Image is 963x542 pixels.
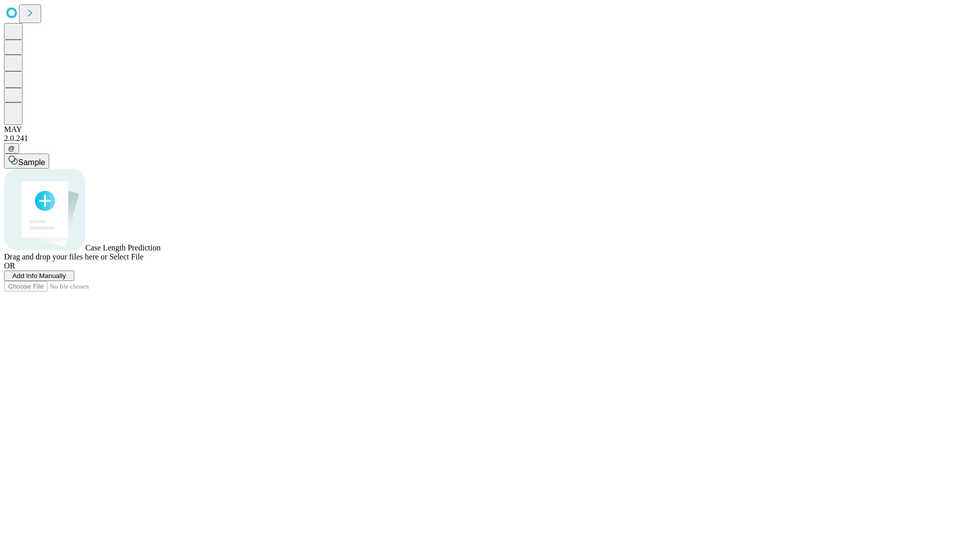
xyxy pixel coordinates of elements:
span: Case Length Prediction [85,243,160,252]
button: Add Info Manually [4,270,74,281]
span: Select File [109,252,143,261]
div: MAY [4,125,959,134]
span: OR [4,261,15,270]
span: Sample [18,158,45,167]
button: Sample [4,154,49,169]
span: @ [8,145,15,152]
span: Drag and drop your files here or [4,252,107,261]
span: Add Info Manually [13,272,66,280]
button: @ [4,143,19,154]
div: 2.0.241 [4,134,959,143]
